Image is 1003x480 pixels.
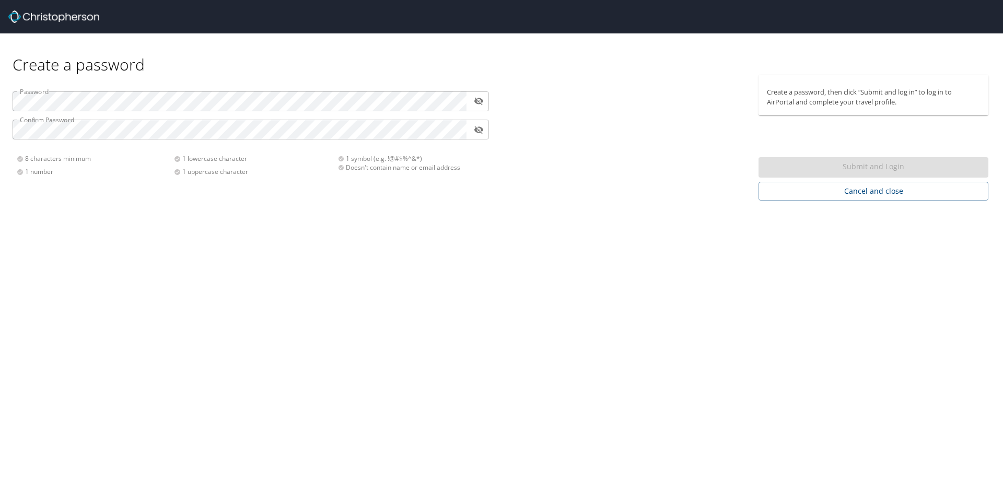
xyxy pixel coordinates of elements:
[17,167,174,176] div: 1 number
[471,93,487,109] button: toggle password visibility
[767,87,980,107] p: Create a password, then click “Submit and log in” to log in to AirPortal and complete your travel...
[8,10,99,23] img: Christopherson_logo_rev.png
[338,154,483,163] div: 1 symbol (e.g. !@#$%^&*)
[471,122,487,138] button: toggle password visibility
[767,185,980,198] span: Cancel and close
[174,154,331,163] div: 1 lowercase character
[17,154,174,163] div: 8 characters minimum
[338,163,483,172] div: Doesn't contain name or email address
[174,167,331,176] div: 1 uppercase character
[13,33,990,75] div: Create a password
[759,182,988,201] button: Cancel and close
